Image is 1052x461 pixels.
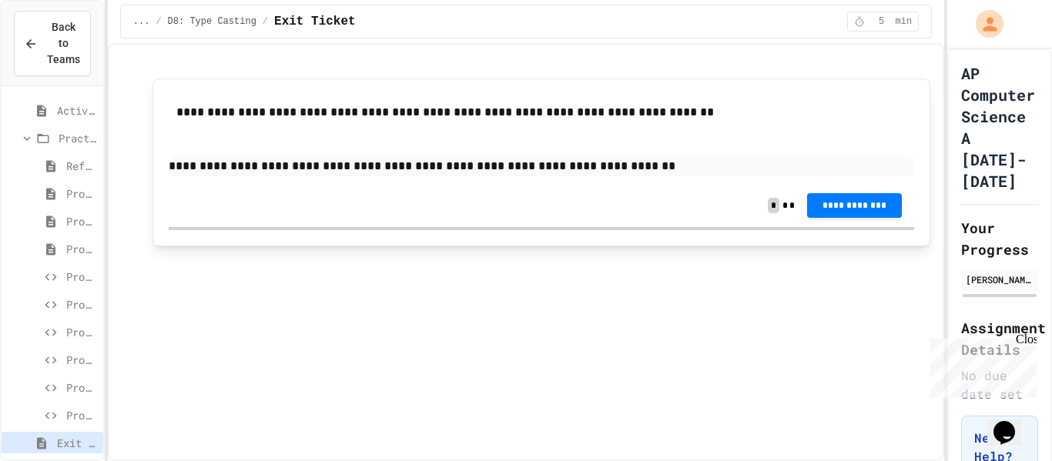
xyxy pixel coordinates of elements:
[869,15,894,28] span: 5
[66,379,97,396] span: Problem 8
[66,158,97,174] span: Reference link
[47,19,80,68] span: Back to Teams
[66,241,97,257] span: Problem 3
[961,317,1038,360] h2: Assignment Details
[59,130,97,146] span: Practice (Homework, if needed)
[66,185,97,202] span: Problem 1
[263,15,268,28] span: /
[66,213,97,229] span: Problem 2
[66,352,97,368] span: Problem 7
[66,324,97,340] span: Problem 6
[133,15,150,28] span: ...
[961,217,1038,260] h2: Your Progress
[14,11,91,76] button: Back to Teams
[57,102,97,119] span: Activity
[6,6,106,98] div: Chat with us now!Close
[960,6,1007,42] div: My Account
[896,15,913,28] span: min
[274,12,356,31] span: Exit Ticket
[961,62,1038,192] h1: AP Computer Science A [DATE]-[DATE]
[966,272,1034,286] div: [PERSON_NAME]
[924,332,1037,398] iframe: chat widget
[66,407,97,423] span: Problem 9: Temperature Converter
[57,435,97,451] span: Exit Ticket
[66,269,97,285] span: Problem 4
[987,399,1037,446] iframe: chat widget
[168,15,256,28] span: D8: Type Casting
[156,15,161,28] span: /
[66,296,97,312] span: Problem 5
